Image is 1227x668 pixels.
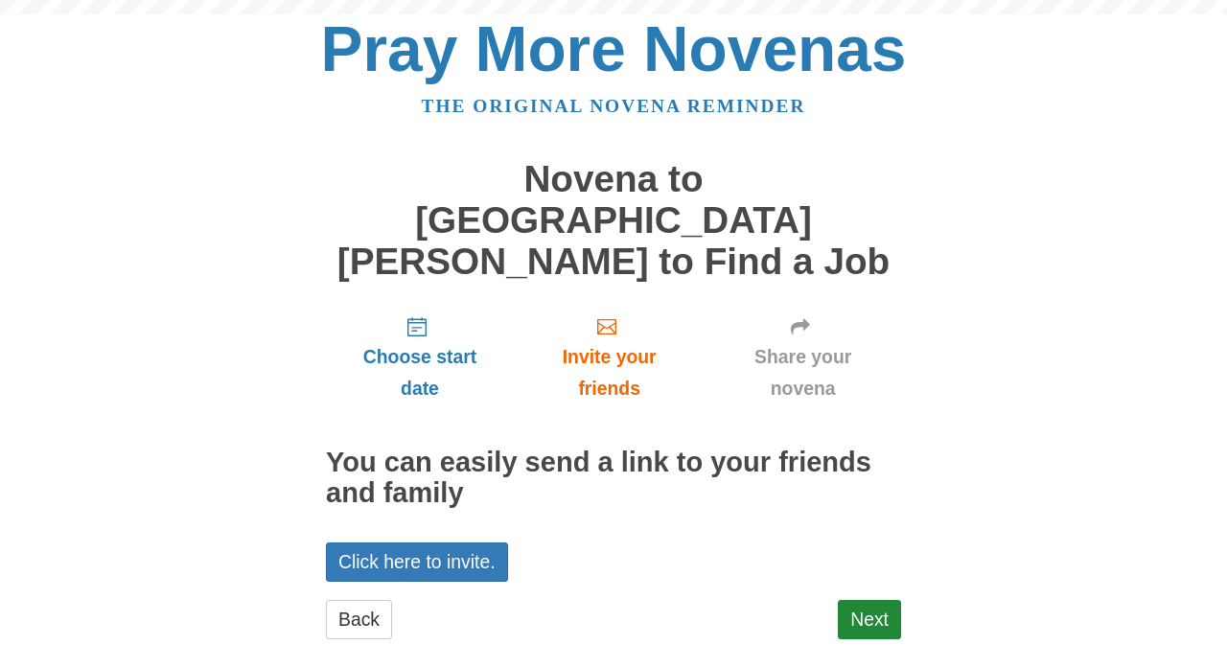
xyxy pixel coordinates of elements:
a: Pray More Novenas [321,13,907,84]
a: Invite your friends [514,301,705,415]
h2: You can easily send a link to your friends and family [326,448,901,509]
a: Back [326,600,392,639]
span: Share your novena [724,341,882,404]
a: Choose start date [326,301,514,415]
a: Click here to invite. [326,542,508,582]
span: Invite your friends [533,341,685,404]
a: The original novena reminder [422,96,806,116]
span: Choose start date [345,341,495,404]
a: Next [838,600,901,639]
a: Share your novena [705,301,901,415]
h1: Novena to [GEOGRAPHIC_DATA][PERSON_NAME] to Find a Job [326,159,901,282]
